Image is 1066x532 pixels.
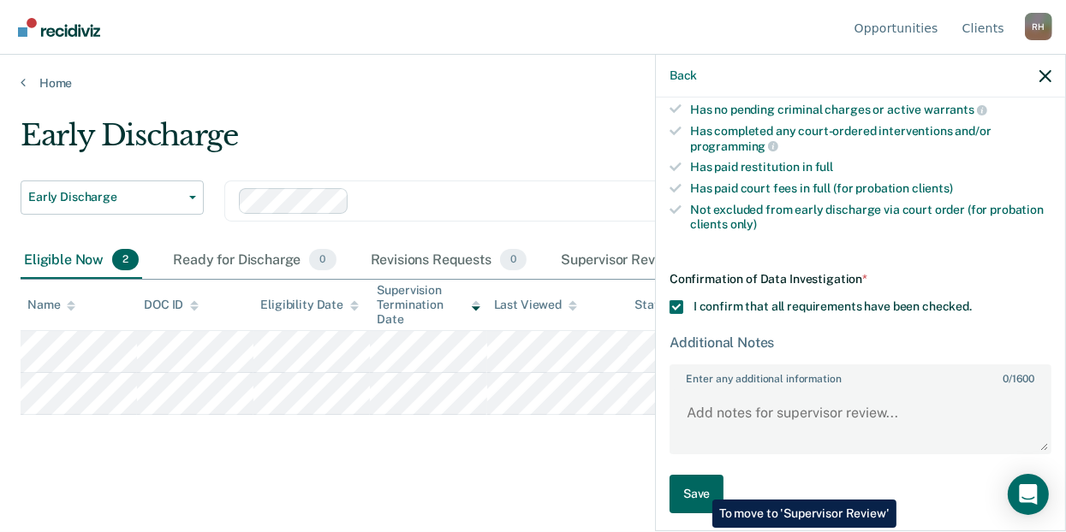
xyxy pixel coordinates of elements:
span: warrants [924,103,987,116]
a: Home [21,75,1045,91]
div: Confirmation of Data Investigation [670,272,1051,287]
div: Early Discharge [21,118,980,167]
span: 2 [112,249,139,271]
label: Enter any additional information [671,366,1050,385]
div: Supervision Termination Date [377,283,479,326]
div: Not excluded from early discharge via court order (for probation clients [690,203,1051,232]
div: Ready for Discharge [170,242,339,280]
span: only) [730,217,757,231]
span: clients) [912,181,953,195]
div: Eligibility Date [260,298,359,312]
button: Save [670,475,724,513]
span: 0 [500,249,527,271]
div: Has paid restitution in [690,160,1051,174]
span: programming [690,139,778,153]
span: Early Discharge [28,190,182,204]
span: I confirm that all requirements have been checked. [694,299,972,313]
div: Has completed any court-ordered interventions and/or [690,124,1051,153]
div: Supervisor Review [557,242,716,280]
span: full [815,160,833,174]
button: Profile dropdown button [1025,13,1052,40]
div: Eligible Now [21,242,142,280]
div: Name [27,298,75,312]
div: Revisions Requests [367,242,530,280]
span: / 1600 [1003,373,1034,385]
button: Back [670,68,697,83]
span: 0 [309,249,336,271]
div: R H [1025,13,1052,40]
div: Additional Notes [670,334,1051,351]
div: Status [634,298,671,312]
span: 0 [1003,373,1009,385]
img: Recidiviz [18,18,100,37]
div: Open Intercom Messenger [1008,474,1049,515]
div: Last Viewed [494,298,577,312]
div: DOC ID [144,298,199,312]
div: Has paid court fees in full (for probation [690,181,1051,196]
div: Has no pending criminal charges or active [690,102,1051,117]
